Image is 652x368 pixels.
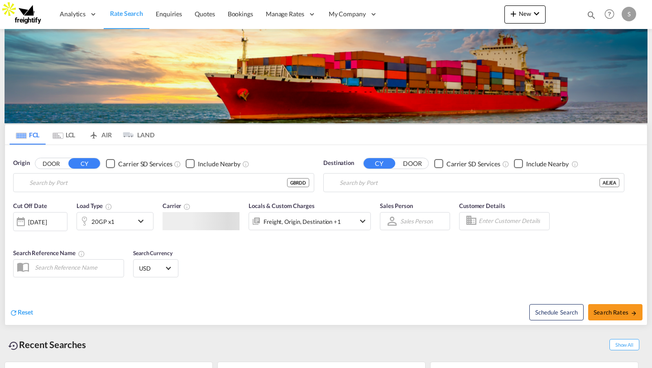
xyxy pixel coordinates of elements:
div: AEJEA [599,178,619,187]
md-icon: icon-backup-restore [8,340,19,351]
span: Origin [13,159,29,168]
div: [DATE] [28,218,47,226]
div: icon-refreshReset [10,308,33,318]
button: Note: By default Schedule search will only considerorigin ports, destination ports and cut off da... [529,304,584,320]
span: Reset [18,308,33,316]
span: Search Currency [133,250,173,257]
div: GBRDD [287,178,309,187]
md-icon: The selected Trucker/Carrierwill be displayed in the rate results If the rates are from another f... [183,203,191,210]
md-checkbox: Checkbox No Ink [186,159,240,168]
md-input-container: Jebel Ali, AEJEA [324,174,624,192]
span: Locals & Custom Charges [249,202,315,209]
md-input-container: Redditch, WOR, GBRDD [14,174,314,192]
md-icon: Unchecked: Search for CY (Container Yard) services for all selected carriers.Checked : Search for... [502,160,509,168]
span: Carrier [163,202,191,209]
md-icon: icon-arrow-right [631,310,637,316]
button: DOOR [35,159,67,169]
span: Sales Person [380,202,413,209]
md-select: Select Currency: $ USDUnited States Dollar [138,261,173,275]
md-checkbox: Checkbox No Ink [514,159,569,168]
md-datepicker: Select [13,230,20,242]
md-tab-item: FCL [10,125,46,145]
div: Freight Origin Destination Factory Stuffingicon-chevron-down [249,212,371,230]
md-icon: Unchecked: Search for CY (Container Yard) services for all selected carriers.Checked : Search for... [174,160,181,168]
input: Search by Port [29,176,287,189]
md-icon: icon-chevron-down [135,216,151,227]
input: Search by Port [340,176,599,189]
span: Search Reference Name [13,249,85,257]
div: 20GP x1 [91,215,115,228]
md-icon: Your search will be saved by the below given name [78,250,85,257]
button: DOOR [397,159,428,169]
div: Freight Origin Destination Factory Stuffing [264,215,341,228]
div: [DATE] [13,212,67,231]
img: LCL+%26+FCL+BACKGROUND.png [5,29,647,123]
span: Destination [323,159,354,168]
md-tab-item: LAND [118,125,154,145]
md-icon: Unchecked: Ignores neighbouring ports when fetching rates.Checked : Includes neighbouring ports w... [242,160,249,168]
md-pagination-wrapper: Use the left and right arrow keys to navigate between tabs [10,125,154,145]
div: Include Nearby [526,160,569,169]
div: 20GP x1icon-chevron-down [77,212,153,230]
span: Search Rates [594,309,637,316]
md-icon: icon-airplane [88,130,99,136]
span: USD [139,264,164,272]
md-select: Sales Person [399,214,434,228]
md-tab-item: LCL [46,125,82,145]
input: Search Reference Name [30,261,124,274]
input: Enter Customer Details [479,214,547,228]
md-icon: icon-chevron-down [357,216,368,227]
span: Customer Details [459,202,505,209]
md-icon: icon-information-outline [105,203,112,210]
md-checkbox: Checkbox No Ink [434,159,500,168]
div: Carrier SD Services [118,160,172,169]
div: Include Nearby [198,160,240,169]
span: Show All [609,339,639,350]
button: CY [68,158,100,169]
md-tab-item: AIR [82,125,118,145]
div: Recent Searches [5,334,90,355]
div: Carrier SD Services [446,160,500,169]
md-checkbox: Checkbox No Ink [106,159,172,168]
span: Load Type [77,202,112,209]
div: Origin DOOR CY Checkbox No InkUnchecked: Search for CY (Container Yard) services for all selected... [5,145,647,324]
button: CY [364,158,395,169]
md-icon: Unchecked: Ignores neighbouring ports when fetching rates.Checked : Includes neighbouring ports w... [571,160,579,168]
button: Search Ratesicon-arrow-right [588,304,642,320]
span: Cut Off Date [13,202,47,209]
md-icon: icon-refresh [10,309,18,317]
